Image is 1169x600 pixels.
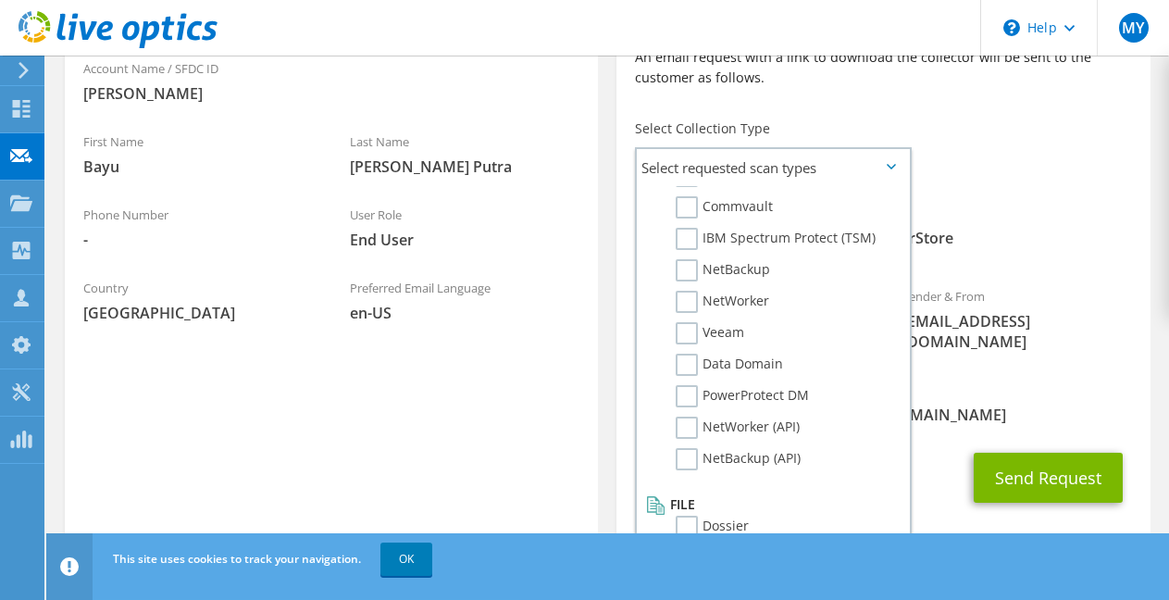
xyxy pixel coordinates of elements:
span: MY [1119,13,1149,43]
span: [PERSON_NAME] Putra [350,156,579,177]
span: [GEOGRAPHIC_DATA] [83,303,313,323]
div: First Name [65,122,331,186]
div: Requested Collections [616,194,1150,268]
span: [EMAIL_ADDRESS][DOMAIN_NAME] [902,311,1132,352]
label: NetWorker [676,291,769,313]
span: [PERSON_NAME] [83,83,579,104]
label: IBM Spectrum Protect (TSM) [676,228,876,250]
span: en-US [350,303,579,323]
div: Last Name [331,122,598,186]
span: End User [350,230,579,250]
svg: \n [1003,19,1020,36]
div: To [616,277,883,361]
span: Bayu [83,156,313,177]
span: Select requested scan types [637,149,908,186]
label: NetBackup (API) [676,448,801,470]
div: CC & Reply To [616,370,1150,434]
label: Veeam [676,322,744,344]
div: Sender & From [884,277,1150,361]
label: NetWorker (API) [676,417,800,439]
label: PowerProtect DM [676,385,809,407]
button: Send Request [974,453,1123,503]
div: Account Name / SFDC ID [65,49,598,113]
a: OK [380,543,432,576]
div: Preferred Email Language [331,269,598,332]
label: NetBackup [676,259,770,281]
div: Country [65,269,331,332]
label: Commvault [676,196,773,219]
label: Dossier [676,516,749,538]
span: This site uses cookies to track your navigation. [113,551,361,567]
label: Data Domain [676,354,783,376]
span: - [83,230,313,250]
label: Select Collection Type [635,119,770,138]
p: An email request with a link to download the collector will be sent to the customer as follows. [635,47,1131,88]
div: Phone Number [65,195,331,259]
div: User Role [331,195,598,259]
li: File [641,494,899,516]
